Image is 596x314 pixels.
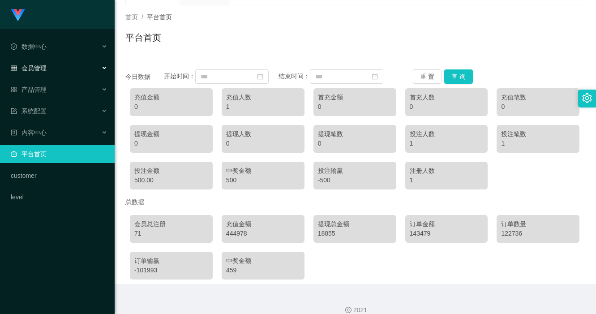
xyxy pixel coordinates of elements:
a: level [11,188,107,206]
div: 投注人数 [410,129,484,139]
div: 1 [410,139,484,148]
div: 订单数量 [501,219,575,229]
i: 图标: table [11,65,17,71]
span: / [141,13,143,21]
div: 会员总注册 [134,219,208,229]
img: logo.9652507e.png [11,9,25,22]
div: 充值金额 [134,93,208,102]
i: 图标: calendar [257,73,263,80]
div: 提现笔数 [318,129,392,139]
div: 500 [226,176,300,185]
span: 内容中心 [11,129,47,136]
div: 1 [226,102,300,112]
button: 重 置 [413,69,442,84]
a: customer [11,167,107,185]
div: 订单输赢 [134,256,208,266]
div: 459 [226,266,300,275]
div: 444978 [226,229,300,238]
div: -500 [318,176,392,185]
div: 订单金额 [410,219,484,229]
span: 系统配置 [11,108,47,115]
span: 会员管理 [11,65,47,72]
i: 图标: appstore-o [11,86,17,93]
div: 0 [318,102,392,112]
div: 500.00 [134,176,208,185]
div: 1 [410,176,484,185]
div: 提现金额 [134,129,208,139]
div: -101993 [134,266,208,275]
div: 0 [410,102,484,112]
div: 0 [501,102,575,112]
div: 投注笔数 [501,129,575,139]
div: 1 [501,139,575,148]
div: 0 [226,139,300,148]
div: 中奖金额 [226,256,300,266]
div: 首充人数 [410,93,484,102]
div: 提现人数 [226,129,300,139]
div: 0 [134,102,208,112]
div: 71 [134,229,208,238]
button: 查 询 [444,69,473,84]
i: 图标: check-circle-o [11,43,17,50]
i: 图标: setting [582,93,592,103]
i: 图标: copyright [345,307,352,313]
span: 开始时间： [164,73,195,80]
div: 投注输赢 [318,166,392,176]
i: 图标: form [11,108,17,114]
div: 首充金额 [318,93,392,102]
div: 18855 [318,229,392,238]
span: 产品管理 [11,86,47,93]
div: 充值笔数 [501,93,575,102]
div: 总数据 [125,194,585,211]
div: 充值金额 [226,219,300,229]
span: 首页 [125,13,138,21]
div: 0 [318,139,392,148]
div: 143479 [410,229,484,238]
div: 122736 [501,229,575,238]
div: 注册人数 [410,166,484,176]
div: 充值人数 [226,93,300,102]
i: 图标: profile [11,129,17,136]
a: 图标: dashboard平台首页 [11,145,107,163]
span: 数据中心 [11,43,47,50]
div: 提现总金额 [318,219,392,229]
i: 图标: calendar [372,73,378,80]
span: 结束时间： [279,73,310,80]
div: 0 [134,139,208,148]
div: 投注金额 [134,166,208,176]
h1: 平台首页 [125,31,161,44]
div: 中奖金额 [226,166,300,176]
div: 今日数据 [125,72,164,82]
span: 平台首页 [147,13,172,21]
